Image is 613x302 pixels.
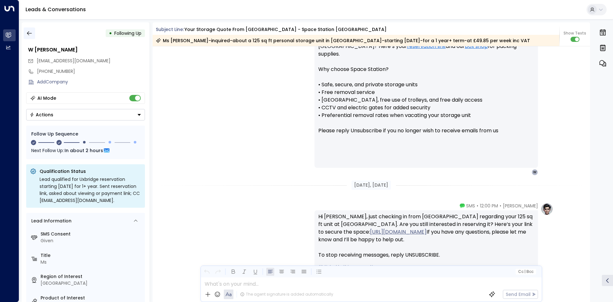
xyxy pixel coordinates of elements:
[564,30,586,36] span: Show Texts
[524,269,526,274] span: |
[30,112,53,118] div: Actions
[114,30,141,36] span: Following Up
[318,19,534,142] p: Hi [PERSON_NAME], Just checking in—are you ready to reserve your 125 sq ft unit at [GEOGRAPHIC_DA...
[64,147,103,154] span: In about 2 hours
[41,280,142,287] div: [GEOGRAPHIC_DATA]
[26,109,145,120] button: Actions
[465,43,488,50] a: box shop
[37,58,110,64] span: [EMAIL_ADDRESS][DOMAIN_NAME]
[28,46,145,54] div: W [PERSON_NAME]
[518,269,533,274] span: Cc Bcc
[477,203,478,209] span: •
[41,231,142,237] label: SMS Consent
[40,168,141,174] p: Qualification Status
[37,68,145,75] div: [PHONE_NUMBER]
[541,203,553,215] img: profile-logo.png
[26,109,145,120] div: Button group with a nested menu
[41,237,142,244] div: Given
[203,268,211,276] button: Undo
[503,203,538,209] span: [PERSON_NAME]
[37,58,110,64] span: wmaier1@aol.com
[31,131,140,137] div: Follow Up Sequence
[29,218,72,224] div: Lead Information
[41,259,142,266] div: Ms
[156,37,530,44] div: Ms [PERSON_NAME]-inquired-about a 125 sq ft personal storage unit in [GEOGRAPHIC_DATA]-starting [...
[466,203,475,209] span: SMS
[240,291,333,297] div: The agent signature is added automatically
[318,213,534,259] div: Hi [PERSON_NAME], just checking in from [GEOGRAPHIC_DATA] regarding your 125 sq ft unit at [GEOGR...
[26,6,86,13] a: Leads & Conversations
[41,273,142,280] label: Region of Interest
[370,228,427,236] a: [URL][DOMAIN_NAME]
[318,264,534,270] a: Linked to this conversation
[41,295,142,301] label: Product of Interest
[40,176,141,204] div: Lead qualified for Uxbridge reservation starting [DATE] for 1+ year. Sent reservation link, asked...
[532,169,538,175] div: W
[41,252,142,259] label: Title
[352,181,391,190] div: [DATE], [DATE]
[500,203,501,209] span: •
[109,27,112,39] div: •
[31,147,140,154] div: Next Follow Up:
[407,43,446,50] a: reservation link
[480,203,498,209] span: 12:00 PM
[156,26,184,33] span: Subject Line:
[37,79,145,85] div: AddCompany
[185,26,387,33] div: Your storage quote from [GEOGRAPHIC_DATA] - Space Station [GEOGRAPHIC_DATA]
[214,268,222,276] button: Redo
[37,95,56,101] div: AI Mode
[515,269,536,275] button: Cc|Bcc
